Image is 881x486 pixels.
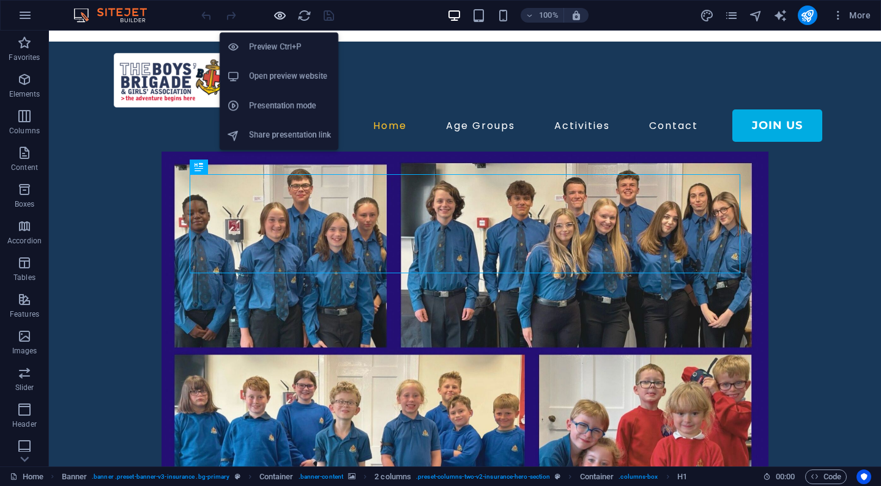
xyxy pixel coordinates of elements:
h6: Presentation mode [249,98,331,113]
h6: 100% [539,8,559,23]
button: reload [297,8,311,23]
h6: Session time [763,469,795,484]
p: Favorites [9,53,40,62]
span: 00 00 [776,469,795,484]
i: This element is a customizable preset [235,473,240,480]
button: Usercentrics [857,469,871,484]
p: Tables [13,273,35,282]
i: Pages (Ctrl+Alt+S) [724,9,738,23]
span: Click to select. Double-click to edit [374,469,411,484]
span: Click to select. Double-click to edit [62,469,87,484]
span: . preset-columns-two-v2-insurance-hero-section [416,469,550,484]
span: : [784,472,786,481]
span: Click to select. Double-click to edit [259,469,294,484]
p: Boxes [15,199,35,209]
button: text_generator [773,8,788,23]
h6: Share presentation link [249,128,331,142]
i: Navigator [749,9,763,23]
span: Code [811,469,841,484]
button: 100% [521,8,564,23]
i: Publish [800,9,814,23]
nav: breadcrumb [62,469,687,484]
p: Accordion [7,236,42,246]
p: Columns [9,126,40,136]
span: . banner .preset-banner-v3-insurance .bg-primary [92,469,229,484]
span: . banner-content [299,469,343,484]
p: Header [12,419,37,429]
button: Code [805,469,847,484]
i: AI Writer [773,9,787,23]
p: Elements [9,89,40,99]
img: Editor Logo [70,8,162,23]
h6: Preview Ctrl+P [249,40,331,54]
p: Slider [15,383,34,392]
span: Click to select. Double-click to edit [580,469,614,484]
p: Images [12,346,37,356]
button: publish [798,6,817,25]
button: More [827,6,875,25]
span: More [832,9,871,21]
span: . columns-box [619,469,658,484]
h6: Open preview website [249,69,331,84]
p: Features [10,309,39,319]
a: Click to cancel selection. Double-click to open Pages [10,469,43,484]
button: navigator [749,8,764,23]
span: Click to select. Double-click to edit [677,469,687,484]
button: design [700,8,715,23]
i: This element is a customizable preset [555,473,560,480]
p: Content [11,163,38,172]
i: Design (Ctrl+Alt+Y) [700,9,714,23]
button: pages [724,8,739,23]
i: This element contains a background [348,473,355,480]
